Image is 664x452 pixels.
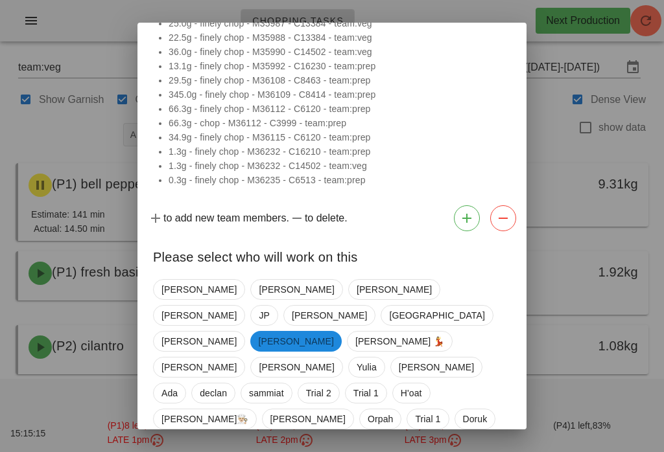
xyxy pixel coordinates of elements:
span: sammiat [249,383,284,403]
li: 66.3g - finely chop - M36112 - C6120 - team:prep [169,102,511,116]
li: 34.9g - finely chop - M36115 - C6120 - team:prep [169,130,511,144]
span: [PERSON_NAME] [161,306,237,325]
span: Doruk [463,409,488,429]
span: [PERSON_NAME] [161,357,237,377]
span: Orpah [368,409,393,429]
span: Yulia [357,357,377,377]
span: Trial 1 [353,383,379,403]
li: 25.0g - finely chop - M35987 - C13384 - team:veg [169,16,511,30]
span: Trial 1 [415,409,440,429]
span: [PERSON_NAME] [259,280,334,299]
span: [PERSON_NAME] 💃 [355,332,445,351]
li: 66.3g - chop - M36112 - C3999 - team:prep [169,116,511,130]
li: 1.3g - finely chop - M36232 - C16210 - team:prep [169,144,511,159]
span: [PERSON_NAME] [258,331,333,352]
li: 13.1g - finely chop - M35992 - C16230 - team:prep [169,59,511,73]
span: H'oat [401,383,422,403]
span: JP [259,306,270,325]
span: [PERSON_NAME] [270,409,346,429]
li: 0.3g - finely chop - M36235 - C6513 - team:prep [169,173,511,187]
li: 1.3g - finely chop - M36232 - C14502 - team:veg [169,159,511,173]
li: 36.0g - finely chop - M35990 - C14502 - team:veg [169,45,511,59]
li: 345.0g - finely chop - M36109 - C8414 - team:prep [169,87,511,102]
li: 29.5g - finely chop - M36108 - C8463 - team:prep [169,73,511,87]
span: [PERSON_NAME] [399,357,474,377]
span: [PERSON_NAME] [161,332,237,351]
div: Please select who will work on this [137,236,527,274]
div: to add new team members. to delete. [137,200,527,236]
span: Ada [161,383,178,403]
span: declan [200,383,227,403]
li: 22.5g - finely chop - M35988 - C13384 - team:veg [169,30,511,45]
span: [PERSON_NAME] [292,306,367,325]
span: [GEOGRAPHIC_DATA] [389,306,484,325]
span: [PERSON_NAME] [357,280,432,299]
span: Trial 2 [306,383,331,403]
span: [PERSON_NAME] [161,280,237,299]
span: [PERSON_NAME] [259,357,334,377]
span: [PERSON_NAME]👨🏼‍🍳 [161,409,248,429]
